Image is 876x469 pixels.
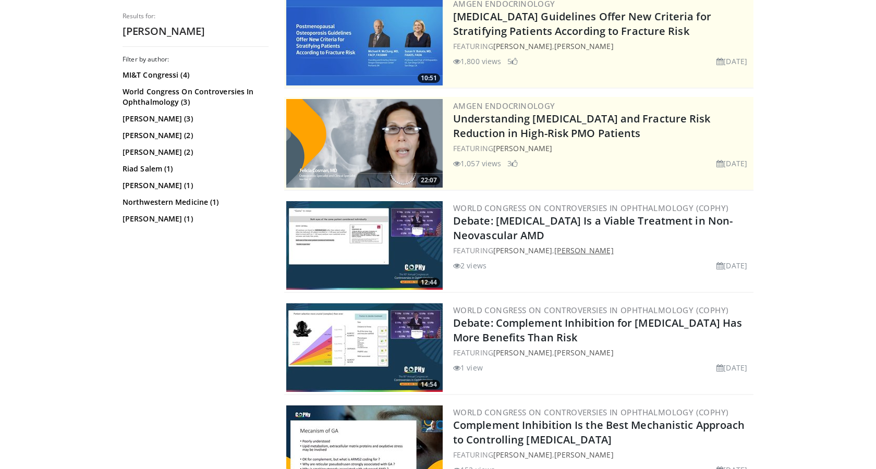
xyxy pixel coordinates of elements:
[286,201,443,290] img: bb79cad6-fa2d-46f1-bcf9-64336f5cd019.300x170_q85_crop-smart_upscale.jpg
[453,101,555,111] a: Amgen Endocrinology
[453,347,751,358] div: FEATURING ,
[507,158,518,169] li: 3
[123,147,266,157] a: [PERSON_NAME] (2)
[493,450,552,460] a: [PERSON_NAME]
[716,158,747,169] li: [DATE]
[493,143,552,153] a: [PERSON_NAME]
[418,278,440,287] span: 12:44
[286,99,443,188] a: 22:07
[453,41,751,52] div: FEATURING ,
[453,260,486,271] li: 2 views
[123,197,266,207] a: Northwestern Medicine (1)
[453,245,751,256] div: FEATURING ,
[554,41,613,51] a: [PERSON_NAME]
[554,348,613,357] a: [PERSON_NAME]
[453,203,728,213] a: World Congress on Controversies in Ophthalmology (COPHy)
[123,55,269,64] h3: Filter by author:
[453,449,751,460] div: FEATURING ,
[554,450,613,460] a: [PERSON_NAME]
[286,303,443,392] a: 14:54
[716,260,747,271] li: [DATE]
[453,158,501,169] li: 1,057 views
[123,70,266,80] a: MI&T Congressi (4)
[453,305,728,315] a: World Congress on Controversies in Ophthalmology (COPHy)
[453,56,501,67] li: 1,800 views
[453,418,745,447] a: Complement Inhibition Is the Best Mechanistic Approach to Controlling [MEDICAL_DATA]
[453,214,733,242] a: Debate: [MEDICAL_DATA] Is a Viable Treatment in Non-Neovascular AMD
[123,180,266,191] a: [PERSON_NAME] (1)
[453,112,711,140] a: Understanding [MEDICAL_DATA] and Fracture Risk Reduction in High-Risk PMO Patients
[453,9,711,38] a: [MEDICAL_DATA] Guidelines Offer New Criteria for Stratifying Patients According to Fracture Risk
[123,214,266,224] a: [PERSON_NAME] (1)
[418,176,440,185] span: 22:07
[453,362,483,373] li: 1 view
[453,407,728,417] a: World Congress on Controversies in Ophthalmology (COPHy)
[418,73,440,83] span: 10:51
[493,348,552,357] a: [PERSON_NAME]
[507,56,518,67] li: 5
[493,245,552,255] a: [PERSON_NAME]
[123,164,266,174] a: Riad Salem (1)
[123,24,269,38] h2: [PERSON_NAME]
[716,56,747,67] li: [DATE]
[123,12,269,20] p: Results for:
[554,245,613,255] a: [PERSON_NAME]
[453,143,751,154] div: FEATURING
[123,130,266,141] a: [PERSON_NAME] (2)
[453,316,742,344] a: Debate: Complement Inhibition for [MEDICAL_DATA] Has More Benefits Than Risk
[123,114,266,124] a: [PERSON_NAME] (3)
[418,380,440,389] span: 14:54
[286,303,443,392] img: 4548d908-bd14-40f2-b292-d283dfd86809.300x170_q85_crop-smart_upscale.jpg
[716,362,747,373] li: [DATE]
[286,99,443,188] img: c9a25db3-4db0-49e1-a46f-17b5c91d58a1.png.300x170_q85_crop-smart_upscale.png
[493,41,552,51] a: [PERSON_NAME]
[123,87,266,107] a: World Congress On Controversies In Ophthalmology (3)
[286,201,443,290] a: 12:44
